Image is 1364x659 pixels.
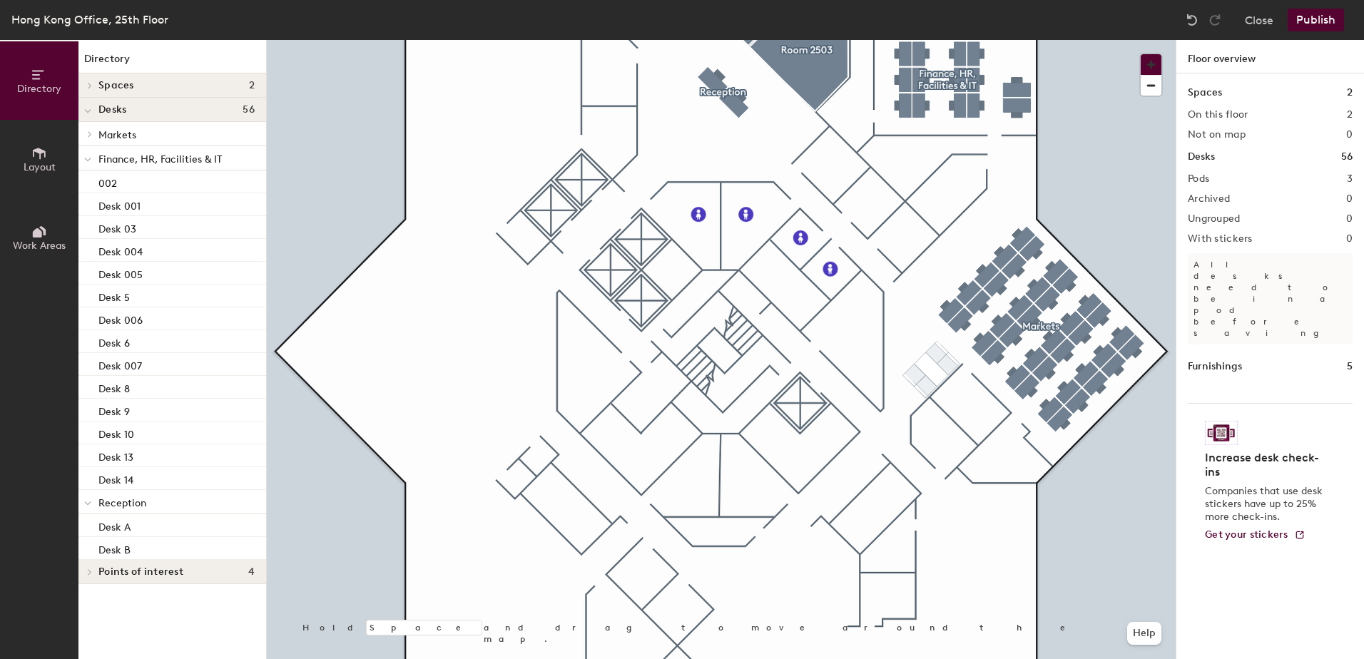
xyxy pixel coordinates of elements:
[24,161,56,173] span: Layout
[1205,485,1327,523] p: Companies that use desk stickers have up to 25% more check-ins.
[98,196,141,213] p: Desk 001
[98,265,143,281] p: Desk 005
[1176,40,1364,73] h1: Floor overview
[1185,13,1199,27] img: Undo
[98,424,134,441] p: Desk 10
[1188,129,1246,141] h2: Not on map
[98,517,131,533] p: Desk A
[1188,85,1222,101] h1: Spaces
[98,497,146,509] span: Reception
[1188,213,1241,225] h2: Ungrouped
[1188,233,1253,245] h2: With stickers
[1205,421,1238,445] img: Sticker logo
[1188,173,1209,185] h2: Pods
[243,104,255,116] span: 56
[98,333,130,349] p: Desk 6
[78,51,266,73] h1: Directory
[11,11,168,29] div: Hong Kong Office, 25th Floor
[1346,193,1353,205] h2: 0
[1346,233,1353,245] h2: 0
[1245,9,1273,31] button: Close
[98,310,143,327] p: Desk 006
[248,566,255,578] span: 4
[1188,193,1230,205] h2: Archived
[1347,109,1353,121] h2: 2
[13,240,66,252] span: Work Areas
[98,242,143,258] p: Desk 004
[1341,149,1353,165] h1: 56
[1188,149,1215,165] h1: Desks
[1347,359,1353,374] h1: 5
[98,219,136,235] p: Desk 03
[1346,129,1353,141] h2: 0
[17,83,61,95] span: Directory
[1347,85,1353,101] h1: 2
[98,129,136,141] span: Markets
[98,379,130,395] p: Desk 8
[1347,173,1353,185] h2: 3
[1205,529,1306,541] a: Get your stickers
[1188,253,1353,344] p: All desks need to be in a pod before saving
[98,540,131,556] p: Desk B
[1205,528,1288,541] span: Get your stickers
[1188,359,1242,374] h1: Furnishings
[98,287,130,304] p: Desk 5
[1188,109,1248,121] h2: On this floor
[98,566,183,578] span: Points of interest
[249,80,255,91] span: 2
[98,356,142,372] p: Desk 007
[1208,13,1222,27] img: Redo
[98,104,126,116] span: Desks
[1288,9,1344,31] button: Publish
[98,402,130,418] p: Desk 9
[1127,622,1161,645] button: Help
[1205,451,1327,479] h4: Increase desk check-ins
[98,80,134,91] span: Spaces
[98,173,117,190] p: 002
[1346,213,1353,225] h2: 0
[98,447,133,464] p: Desk 13
[98,153,222,165] span: Finance, HR, Facilities & IT
[98,470,133,486] p: Desk 14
